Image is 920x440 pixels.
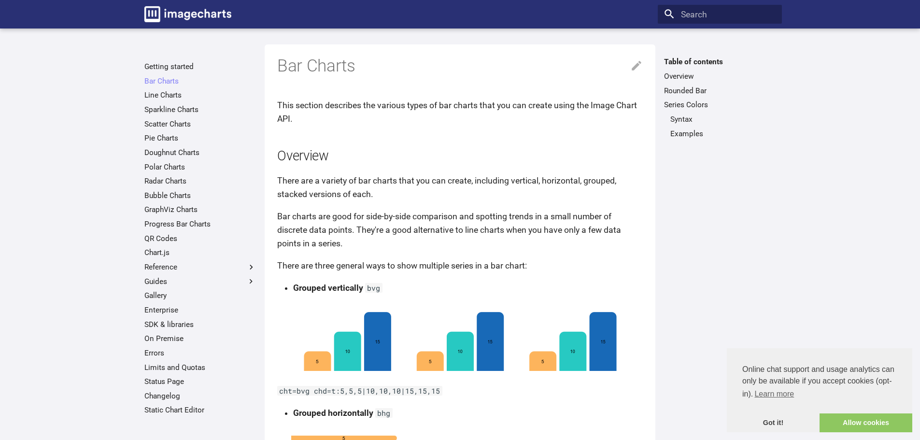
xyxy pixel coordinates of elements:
[658,57,782,67] label: Table of contents
[144,191,256,200] a: Bubble Charts
[140,2,236,26] a: Image-Charts documentation
[753,387,795,401] a: learn more about cookies
[670,114,776,124] a: Syntax
[664,114,776,139] nav: Series Colors
[664,71,776,81] a: Overview
[144,176,256,186] a: Radar Charts
[277,174,643,201] p: There are a variety of bar charts that you can create, including vertical, horizontal, grouped, s...
[144,377,256,386] a: Status Page
[664,86,776,96] a: Rounded Bar
[144,148,256,157] a: Doughnut Charts
[144,105,256,114] a: Sparkline Charts
[144,320,256,329] a: SDK & libraries
[144,76,256,86] a: Bar Charts
[144,205,256,214] a: GraphViz Charts
[144,291,256,300] a: Gallery
[293,283,363,293] strong: Grouped vertically
[144,6,231,22] img: logo
[144,119,256,129] a: Scatter Charts
[277,386,442,396] code: cht=bvg chd=t:5,5,5|10,10,10|15,15,15
[277,259,643,272] p: There are three general ways to show multiple series in a bar chart:
[375,408,393,418] code: bhg
[144,334,256,343] a: On Premise
[658,5,782,24] input: Search
[820,413,912,433] a: allow cookies
[144,405,256,415] a: Static Chart Editor
[664,100,776,110] a: Series Colors
[144,219,256,229] a: Progress Bar Charts
[291,303,629,376] img: chart
[144,162,256,172] a: Polar Charts
[277,147,643,166] h2: Overview
[277,99,643,126] p: This section describes the various types of bar charts that you can create using the Image Chart ...
[144,133,256,143] a: Pie Charts
[144,391,256,401] a: Changelog
[144,277,256,286] label: Guides
[144,90,256,100] a: Line Charts
[144,234,256,243] a: QR Codes
[727,413,820,433] a: dismiss cookie message
[144,248,256,257] a: Chart.js
[727,348,912,432] div: cookieconsent
[658,57,782,138] nav: Table of contents
[277,55,643,77] h1: Bar Charts
[144,62,256,71] a: Getting started
[293,408,373,418] strong: Grouped horizontally
[365,283,382,293] code: bvg
[670,129,776,139] a: Examples
[277,210,643,250] p: Bar charts are good for side-by-side comparison and spotting trends in a small number of discrete...
[144,262,256,272] label: Reference
[742,364,897,401] span: Online chat support and usage analytics can only be available if you accept cookies (opt-in).
[144,363,256,372] a: Limits and Quotas
[144,305,256,315] a: Enterprise
[144,348,256,358] a: Errors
